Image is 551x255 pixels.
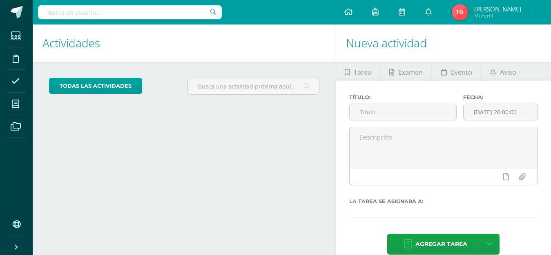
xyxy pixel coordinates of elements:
span: Mi Perfil [474,12,521,19]
input: Fecha de entrega [464,104,538,120]
span: Agregar tarea [415,234,467,254]
span: [PERSON_NAME] [474,5,521,13]
span: Aviso [500,62,516,82]
label: La tarea se asignará a: [349,198,538,204]
a: todas las Actividades [49,78,142,94]
a: Tarea [336,62,380,81]
img: ee555c8c968eea5bde0abcdfcbd02b94.png [452,4,468,20]
h1: Nueva actividad [346,24,541,62]
span: Evento [451,62,472,82]
h1: Actividades [42,24,326,62]
label: Título: [349,94,457,100]
input: Busca una actividad próxima aquí... [188,78,319,94]
input: Título [350,104,456,120]
label: Fecha: [463,94,538,100]
a: Examen [381,62,432,81]
input: Busca un usuario... [38,5,222,19]
span: Tarea [354,62,371,82]
a: Evento [432,62,481,81]
a: Aviso [481,62,525,81]
span: Examen [398,62,423,82]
